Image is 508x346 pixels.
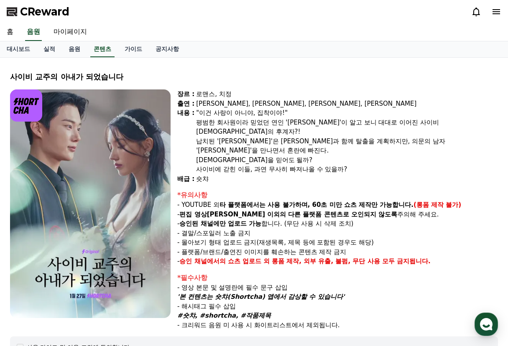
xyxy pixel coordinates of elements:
[177,200,498,210] p: - YOUTUBE 외
[196,165,498,174] div: 사이비에 갇힌 이들, 과연 무사히 빠져나올 수 있을까?
[20,5,69,18] span: CReward
[196,89,498,99] div: 로맨스, 치정
[149,41,186,57] a: 공지사항
[179,211,286,218] strong: 편집 영상[PERSON_NAME] 이외의
[288,211,397,218] strong: 다른 플랫폼 콘텐츠로 오인되지 않도록
[177,229,498,238] p: - 결말/스포일러 노출 금지
[177,257,498,266] p: -
[47,23,94,41] a: 마이페이지
[177,321,498,330] p: - 크리워드 음원 미 사용 시 화이트리스트에서 제외됩니다.
[10,71,498,83] div: 사이비 교주의 아내가 되었습니다
[414,201,461,209] strong: (롱폼 제작 불가)
[177,210,498,219] p: - 주의해 주세요.
[196,108,498,118] div: "이건 사랑이 아니야, 집착이야!"
[177,273,498,283] div: *필수사항
[62,41,87,57] a: 음원
[177,174,194,184] div: 배급 :
[25,23,42,41] a: 음원
[90,41,115,57] a: 콘텐츠
[177,219,498,229] p: - 합니다. (무단 사용 시 삭제 조치)
[177,89,194,99] div: 장르 :
[10,89,42,122] img: logo
[177,312,271,319] em: #숏챠, #shortcha, #작품제목
[177,247,498,257] p: - 플랫폼/브랜드/출연진 이미지를 훼손하는 콘텐츠 제작 금지
[220,201,414,209] strong: 타 플랫폼에서는 사용 불가하며, 60초 미만 쇼츠 제작만 가능합니다.
[179,220,261,227] strong: 승인된 채널에만 업로드 가능
[177,238,498,247] p: - 몰아보기 형태 업로드 금지(재생목록, 제목 등에 포함된 경우도 해당)
[177,283,498,293] p: - 영상 본문 및 설명란에 필수 문구 삽입
[37,41,62,57] a: 실적
[272,257,431,265] strong: 롱폼 제작, 외부 유출, 불펌, 무단 사용 모두 금지됩니다.
[196,155,498,165] div: [DEMOGRAPHIC_DATA]을 믿어도 될까?
[7,5,69,18] a: CReward
[177,293,345,300] em: '본 컨텐츠는 숏챠(Shortcha) 앱에서 감상할 수 있습니다'
[177,302,498,311] p: - 해시태그 필수 삽입
[177,99,194,109] div: 출연 :
[177,190,498,200] div: *유의사항
[196,118,498,137] div: 평범한 회사원이라 믿었던 연인 '[PERSON_NAME]'이 알고 보니 대대로 이어진 사이비 [DEMOGRAPHIC_DATA]의 후계자?!
[179,257,270,265] strong: 승인 채널에서의 쇼츠 업로드 외
[177,108,194,174] div: 내용 :
[118,41,149,57] a: 가이드
[196,174,498,184] div: 숏챠
[196,99,498,109] div: [PERSON_NAME], [PERSON_NAME], [PERSON_NAME], [PERSON_NAME]
[10,89,171,318] img: video
[196,137,498,155] div: 납치된 '[PERSON_NAME]'은 [PERSON_NAME]과 함께 탈출을 계획하지만, 의문의 남자 '[PERSON_NAME]'을 만나면서 혼란에 빠진다.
